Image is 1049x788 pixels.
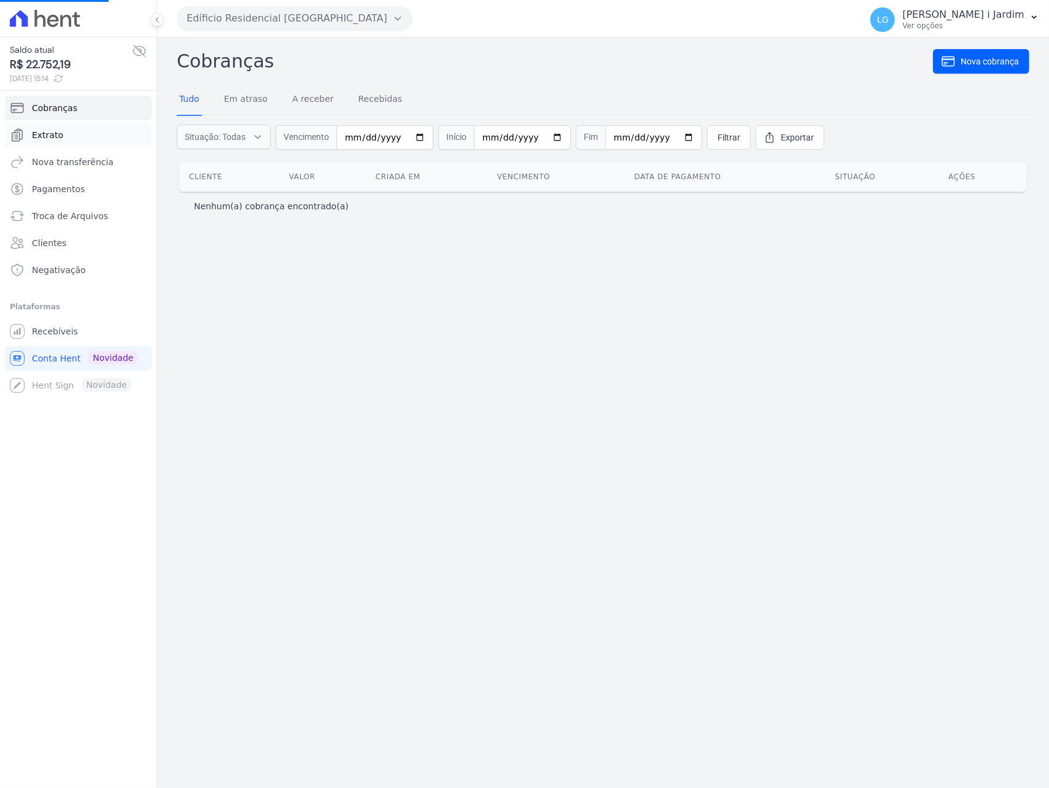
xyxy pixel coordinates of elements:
[177,6,412,31] button: Edíficio Residencial [GEOGRAPHIC_DATA]
[32,325,78,338] span: Recebíveis
[32,264,86,276] span: Negativação
[5,204,152,228] a: Troca de Arquivos
[5,96,152,120] a: Cobranças
[624,162,825,191] th: Data de pagamento
[902,9,1024,21] p: [PERSON_NAME] i Jardim
[10,96,147,398] nav: Sidebar
[222,84,270,116] a: Em atraso
[5,231,152,255] a: Clientes
[177,125,271,149] button: Situação: Todas
[10,44,132,56] span: Saldo atual
[5,150,152,174] a: Nova transferência
[32,156,114,168] span: Nova transferência
[826,162,939,191] th: Situação
[32,210,108,222] span: Troca de Arquivos
[781,131,814,144] span: Exportar
[32,183,85,195] span: Pagamentos
[279,162,366,191] th: Valor
[576,125,605,150] span: Fim
[5,123,152,147] a: Extrato
[5,346,152,371] a: Conta Hent Novidade
[32,102,77,114] span: Cobranças
[276,125,336,150] span: Vencimento
[718,131,740,144] span: Filtrar
[933,49,1029,74] a: Nova cobrança
[10,56,132,73] span: R$ 22.752,19
[177,47,933,75] h2: Cobranças
[902,21,1024,31] p: Ver opções
[438,125,474,150] span: Início
[487,162,625,191] th: Vencimento
[707,125,751,150] a: Filtrar
[10,299,147,314] div: Plataformas
[32,129,63,141] span: Extrato
[877,15,889,24] span: LG
[10,73,132,84] span: [DATE] 15:14
[32,352,80,365] span: Conta Hent
[961,55,1019,68] span: Nova cobrança
[756,125,824,150] a: Exportar
[861,2,1049,37] button: LG [PERSON_NAME] i Jardim Ver opções
[185,131,246,143] span: Situação: Todas
[179,162,279,191] th: Cliente
[5,319,152,344] a: Recebíveis
[356,84,405,116] a: Recebidas
[177,84,202,116] a: Tudo
[88,351,138,365] span: Novidade
[939,162,1027,191] th: Ações
[290,84,336,116] a: A receber
[194,200,349,212] p: Nenhum(a) cobrança encontrado(a)
[5,177,152,201] a: Pagamentos
[32,237,66,249] span: Clientes
[5,258,152,282] a: Negativação
[366,162,487,191] th: Criada em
